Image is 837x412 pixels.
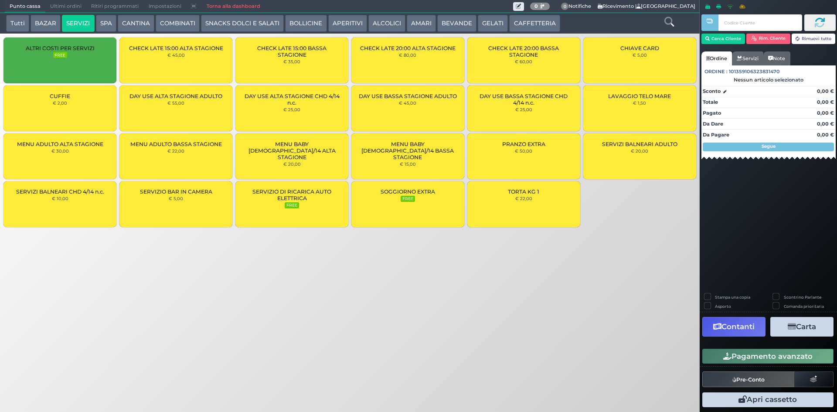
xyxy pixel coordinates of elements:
[167,148,184,153] small: € 22,00
[502,141,545,147] span: PRANZO EXTRA
[243,93,341,106] span: DAY USE ALTA STAGIONE CHD 4/14 n.c.
[515,107,532,112] small: € 25,00
[285,15,327,32] button: BOLLICINE
[400,161,416,167] small: € 15,00
[360,45,456,51] span: CHECK LATE 20:00 ALTA STAGIONE
[784,294,821,300] label: Scontrino Parlante
[26,45,95,51] span: ALTRI COSTI PER SERVIZI
[631,148,648,153] small: € 20,00
[702,392,834,407] button: Apri cassetto
[515,196,532,201] small: € 22,00
[167,100,184,106] small: € 55,00
[51,148,69,153] small: € 30,00
[52,196,68,201] small: € 10,00
[5,0,45,13] span: Punto cassa
[732,51,763,65] a: Servizi
[620,45,659,51] span: CHIAVE CARD
[784,303,824,309] label: Comanda prioritaria
[608,93,671,99] span: LAVAGGIO TELO MARE
[509,15,560,32] button: CAFFETTERIA
[478,15,508,32] button: GELATI
[770,317,834,337] button: Carta
[31,15,61,32] button: BAZAR
[17,141,103,147] span: MENU ADULTO ALTA STAGIONE
[763,51,790,65] a: Note
[201,0,265,13] a: Torna alla dashboard
[118,15,154,32] button: CANTINA
[243,188,341,201] span: SERVIZIO DI RICARICA AUTO ELETTRICA
[243,141,341,160] span: MENU BABY [DEMOGRAPHIC_DATA]/14 ALTA STAGIONE
[817,99,834,105] strong: 0,00 €
[283,107,300,112] small: € 25,00
[508,188,539,195] span: TORTA KG 1
[534,3,538,9] b: 0
[762,143,776,149] strong: Segue
[328,15,367,32] button: APERITIVI
[407,15,436,32] button: AMARI
[283,59,300,64] small: € 35,00
[703,132,729,138] strong: Da Pagare
[201,15,284,32] button: SNACKS DOLCI E SALATI
[243,45,341,58] span: CHECK LATE 15:00 BASSA STAGIONE
[817,121,834,127] strong: 0,00 €
[703,110,721,116] strong: Pagato
[381,188,435,195] span: SOGGIORNO EXTRA
[561,3,569,10] span: 0
[718,14,802,31] input: Codice Cliente
[96,15,116,32] button: SPA
[715,294,750,300] label: Stampa una copia
[817,110,834,116] strong: 0,00 €
[437,15,476,32] button: BEVANDE
[602,141,677,147] span: SERVIZI BALNEARI ADULTO
[129,45,223,51] span: CHECK LATE 15:00 ALTA STAGIONE
[703,88,721,95] strong: Sconto
[746,34,790,44] button: Rim. Cliente
[702,371,795,387] button: Pre-Conto
[701,77,836,83] div: Nessun articolo selezionato
[701,34,745,44] button: Cerca Cliente
[703,99,718,105] strong: Totale
[475,45,573,58] span: CHECK LATE 20:00 BASSA STAGIONE
[633,100,646,106] small: € 1,50
[633,52,647,58] small: € 5,00
[50,93,70,99] span: CUFFIE
[792,34,836,44] button: Rimuovi tutto
[701,51,732,65] a: Ordine
[817,132,834,138] strong: 0,00 €
[475,93,573,106] span: DAY USE BASSA STAGIONE CHD 4/14 n.c.
[399,52,416,58] small: € 80,00
[45,0,86,13] span: Ultimi ordini
[702,317,766,337] button: Contanti
[144,0,186,13] span: Impostazioni
[359,93,457,99] span: DAY USE BASSA STAGIONE ADULTO
[817,88,834,94] strong: 0,00 €
[169,196,183,201] small: € 5,00
[515,148,532,153] small: € 50,00
[129,93,222,99] span: DAY USE ALTA STAGIONE ADULTO
[285,202,299,208] small: FREE
[704,68,728,75] span: Ordine :
[53,52,67,58] small: FREE
[86,0,143,13] span: Ritiri programmati
[368,15,405,32] button: ALCOLICI
[283,161,301,167] small: € 20,00
[703,121,723,127] strong: Da Dare
[167,52,185,58] small: € 45,00
[6,15,29,32] button: Tutti
[515,59,532,64] small: € 60,00
[16,188,104,195] span: SERVIZI BALNEARI CHD 4/14 n.c.
[729,68,780,75] span: 101359106323831470
[702,349,834,364] button: Pagamento avanzato
[156,15,200,32] button: COMBINATI
[715,303,731,309] label: Asporto
[359,141,457,160] span: MENU BABY [DEMOGRAPHIC_DATA]/14 BASSA STAGIONE
[401,196,415,202] small: FREE
[140,188,212,195] span: SERVIZIO BAR IN CAMERA
[53,100,67,106] small: € 2,00
[130,141,222,147] span: MENU ADULTO BASSA STAGIONE
[62,15,94,32] button: SERVIZI
[399,100,416,106] small: € 45,00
